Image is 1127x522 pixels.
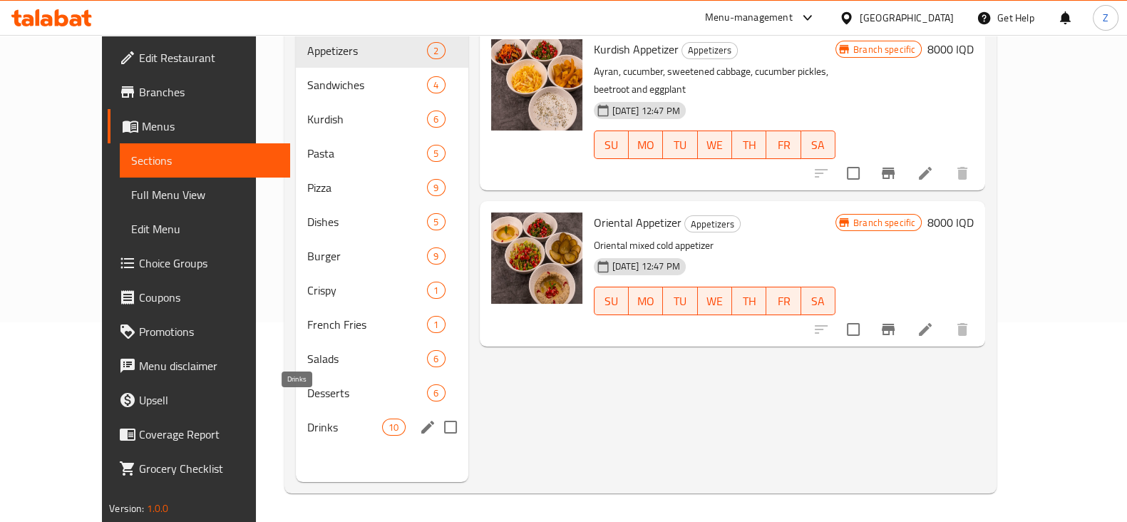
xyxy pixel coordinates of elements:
[427,316,445,333] div: items
[427,213,445,230] div: items
[428,387,444,400] span: 6
[139,391,279,409] span: Upsell
[383,421,404,434] span: 10
[871,156,905,190] button: Branch-specific-item
[296,410,468,444] div: Drinks10edit
[801,130,835,159] button: SA
[139,357,279,374] span: Menu disclaimer
[307,316,428,333] span: French Fries
[772,291,795,312] span: FR
[945,156,979,190] button: delete
[848,216,921,230] span: Branch specific
[108,451,290,486] a: Grocery Checklist
[428,147,444,160] span: 5
[428,352,444,366] span: 6
[296,170,468,205] div: Pizza9
[108,75,290,109] a: Branches
[1103,10,1108,26] span: Z
[607,260,686,273] span: [DATE] 12:47 PM
[296,205,468,239] div: Dishes5
[307,145,428,162] span: Pasta
[698,287,732,315] button: WE
[427,384,445,401] div: items
[307,111,428,128] span: Kurdish
[607,104,686,118] span: [DATE] 12:47 PM
[296,273,468,307] div: Crispy1
[428,113,444,126] span: 6
[685,216,740,232] span: Appetizers
[139,426,279,443] span: Coverage Report
[428,318,444,332] span: 1
[139,49,279,66] span: Edit Restaurant
[629,287,663,315] button: MO
[738,291,761,312] span: TH
[108,109,290,143] a: Menus
[427,282,445,299] div: items
[732,130,766,159] button: TH
[142,118,279,135] span: Menus
[296,68,468,102] div: Sandwiches4
[669,291,691,312] span: TU
[120,143,290,178] a: Sections
[871,312,905,347] button: Branch-specific-item
[634,291,657,312] span: MO
[600,291,623,312] span: SU
[307,179,428,196] div: Pizza
[139,83,279,101] span: Branches
[917,165,934,182] a: Edit menu item
[738,135,761,155] span: TH
[838,314,868,344] span: Select to update
[634,135,657,155] span: MO
[307,247,428,265] span: Burger
[307,76,428,93] span: Sandwiches
[663,287,697,315] button: TU
[428,78,444,92] span: 4
[307,213,428,230] span: Dishes
[139,323,279,340] span: Promotions
[427,111,445,128] div: items
[860,10,954,26] div: [GEOGRAPHIC_DATA]
[491,39,582,130] img: Kurdish Appetizer
[296,28,468,450] nav: Menu sections
[120,212,290,246] a: Edit Menu
[428,44,444,58] span: 2
[307,282,428,299] span: Crispy
[427,76,445,93] div: items
[838,158,868,188] span: Select to update
[945,312,979,347] button: delete
[681,42,738,59] div: Appetizers
[139,255,279,272] span: Choice Groups
[427,42,445,59] div: items
[848,43,921,56] span: Branch specific
[732,287,766,315] button: TH
[428,181,444,195] span: 9
[428,215,444,229] span: 5
[629,130,663,159] button: MO
[307,384,428,401] span: Desserts
[146,499,168,518] span: 1.0.0
[108,246,290,280] a: Choice Groups
[766,130,801,159] button: FR
[491,213,582,304] img: Oriental Appetizer
[307,419,383,436] span: Drinks
[139,289,279,306] span: Coupons
[428,250,444,263] span: 9
[698,130,732,159] button: WE
[807,135,830,155] span: SA
[307,350,428,367] span: Salads
[704,135,726,155] span: WE
[807,291,830,312] span: SA
[131,220,279,237] span: Edit Menu
[600,135,623,155] span: SU
[108,417,290,451] a: Coverage Report
[417,416,438,438] button: edit
[594,63,835,98] p: Ayran, cucumber, sweetened cabbage, cucumber pickles, beetroot and eggplant
[684,215,741,232] div: Appetizers
[296,136,468,170] div: Pasta5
